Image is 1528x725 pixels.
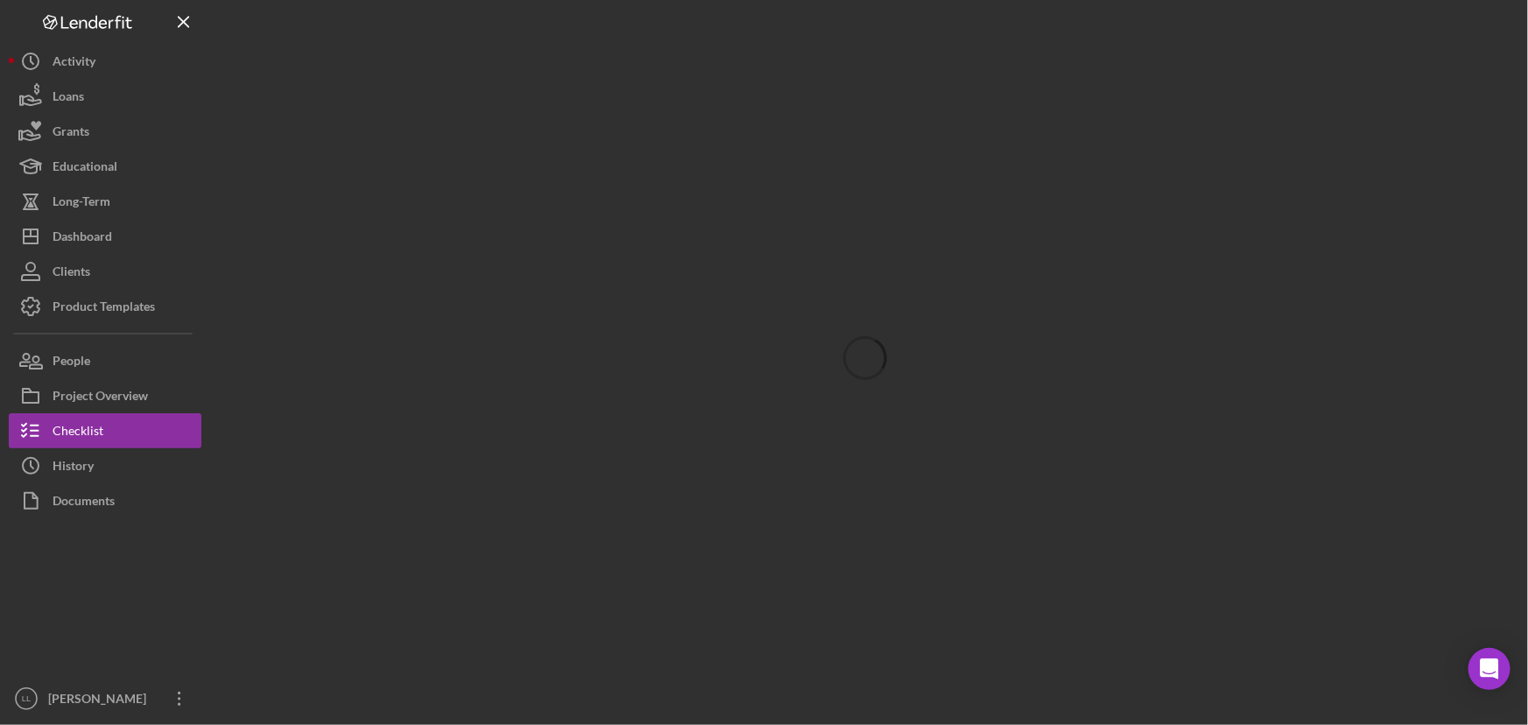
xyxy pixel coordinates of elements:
button: Dashboard [9,219,201,254]
button: Grants [9,114,201,149]
button: Loans [9,79,201,114]
button: Checklist [9,413,201,448]
button: Long-Term [9,184,201,219]
button: Documents [9,483,201,518]
button: Project Overview [9,378,201,413]
button: Activity [9,44,201,79]
text: LL [22,694,32,704]
div: History [53,448,94,488]
button: History [9,448,201,483]
div: Loans [53,79,84,118]
div: [PERSON_NAME] [44,681,158,721]
button: LL[PERSON_NAME] [9,681,201,716]
button: Educational [9,149,201,184]
div: Project Overview [53,378,148,418]
button: Product Templates [9,289,201,324]
div: People [53,343,90,383]
div: Educational [53,149,117,188]
div: Open Intercom Messenger [1468,648,1510,690]
button: Clients [9,254,201,289]
div: Clients [53,254,90,293]
div: Dashboard [53,219,112,258]
div: Long-Term [53,184,110,223]
button: People [9,343,201,378]
div: Activity [53,44,95,83]
div: Product Templates [53,289,155,328]
div: Checklist [53,413,103,453]
div: Grants [53,114,89,153]
div: Documents [53,483,115,523]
